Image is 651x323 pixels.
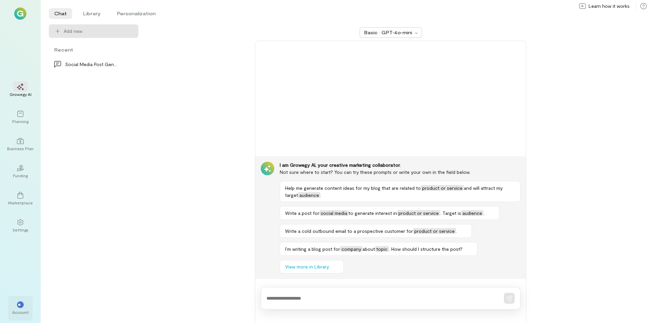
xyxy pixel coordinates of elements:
[12,309,29,315] div: Account
[589,3,630,9] span: Learn how it works
[285,228,413,234] span: Write a cold outbound email to a prospective customer for
[319,210,349,216] span: social media
[320,192,321,198] span: .
[8,200,33,205] div: Marketplace
[280,242,477,256] button: I’m writing a blog post forcompanyabouttopic. How should I structure the post?
[49,8,72,19] li: Chat
[364,29,413,36] div: Basic · GPT‑4o‑mini
[8,132,33,157] a: Business Plan
[112,8,161,19] li: Personalization
[389,246,462,252] span: . How should I structure the post?
[285,263,329,270] span: View more in Library
[298,192,320,198] span: audience
[280,168,520,176] div: Not sure where to start? You can try these prompts or write your own in the field below.
[8,105,33,129] a: Planning
[12,119,28,124] div: Planning
[13,227,28,233] div: Settings
[456,228,457,234] span: .
[8,159,33,184] a: Funding
[9,92,32,97] div: Growegy AI
[397,210,440,216] span: product or service
[280,206,499,220] button: Write a post forsocial mediato generate interest inproduct or service. Target isaudience.
[13,173,28,178] div: Funding
[65,61,118,68] div: Social Media Post Generation
[413,228,456,234] span: product or service
[280,162,520,168] div: I am Growegy AI, your creative marketing collaborator.
[64,28,133,35] span: Add new
[362,246,375,252] span: about
[8,186,33,211] a: Marketplace
[421,185,464,191] span: product or service
[285,210,319,216] span: Write a post for
[8,78,33,102] a: Growegy AI
[340,246,362,252] span: company
[280,224,472,238] button: Write a cold outbound email to a prospective customer forproduct or service.
[280,260,344,274] button: View more in Library
[484,210,485,216] span: .
[280,181,520,202] button: Help me generate content ideas for my blog that are related toproduct or serviceand will attract ...
[461,210,484,216] span: audience
[285,185,421,191] span: Help me generate content ideas for my blog that are related to
[440,210,461,216] span: . Target is
[285,246,340,252] span: I’m writing a blog post for
[7,146,34,151] div: Business Plan
[49,46,138,53] div: Recent
[78,8,106,19] li: Library
[349,210,397,216] span: to generate interest in
[375,246,389,252] span: topic
[8,214,33,238] a: Settings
